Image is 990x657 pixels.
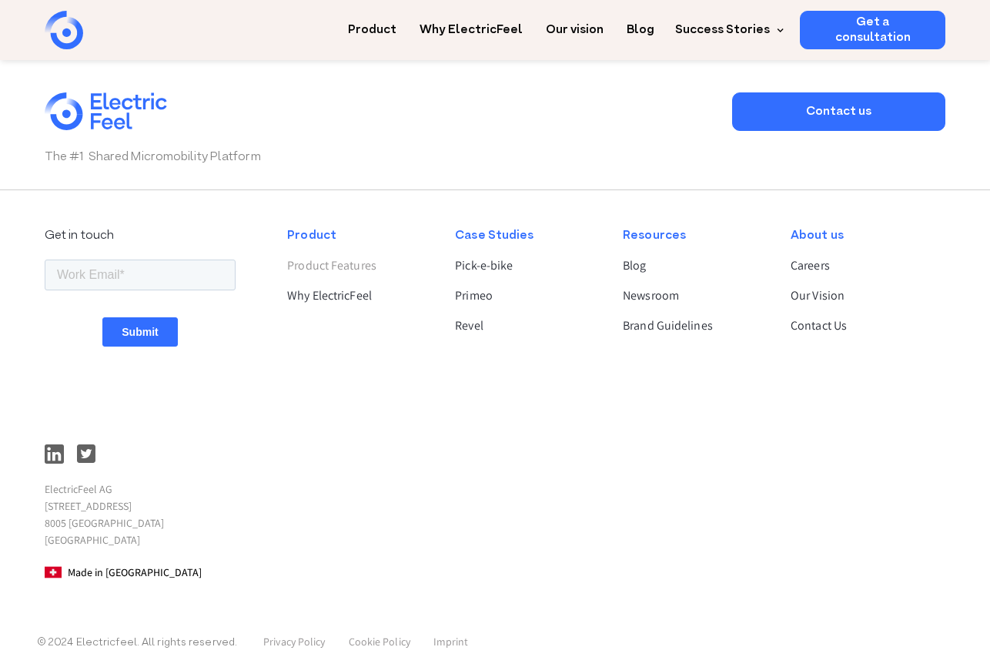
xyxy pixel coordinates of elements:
[455,317,597,335] a: Revel
[623,226,764,245] div: Resources
[455,256,597,275] a: Pick-e-bike
[45,256,236,426] iframe: Form 1
[287,226,429,245] div: Product
[349,635,410,649] a: Cookie Policy
[623,256,764,275] a: Blog
[433,635,469,649] a: Imprint
[45,564,236,581] p: Made in [GEOGRAPHIC_DATA]
[45,226,236,245] div: Get in touch
[627,11,654,39] a: Blog
[791,256,932,275] a: Careers
[455,226,597,245] div: Case Studies
[791,226,932,245] div: About us
[45,11,168,49] a: home
[348,11,396,39] a: Product
[666,11,788,49] div: Success Stories
[675,21,770,39] div: Success Stories
[800,11,945,49] a: Get a consultation
[45,148,717,166] p: The #1 Shared Micromobility Platform
[37,634,237,652] p: © 2024 Electricfeel. All rights reserved.
[791,287,932,305] a: Our Vision
[287,287,429,305] a: Why ElectricFeel
[623,317,764,335] a: Brand Guidelines
[791,317,932,335] a: Contact Us
[263,635,325,649] a: Privacy Policy
[420,11,523,39] a: Why ElectricFeel
[732,92,946,131] a: Contact us
[888,555,968,635] iframe: Chatbot
[287,256,429,275] a: Product Features
[455,287,597,305] a: Primeo
[623,287,764,305] a: Newsroom
[546,11,604,39] a: Our vision
[45,481,236,548] p: ElectricFeel AG [STREET_ADDRESS] 8005 [GEOGRAPHIC_DATA] [GEOGRAPHIC_DATA]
